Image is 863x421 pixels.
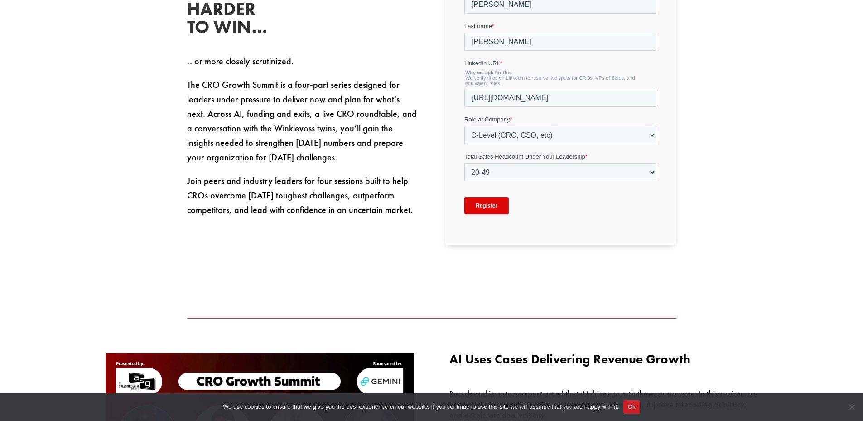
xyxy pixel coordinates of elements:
span: The CRO Growth Summit is a four-part series designed for leaders under pressure to deliver now an... [187,79,417,163]
span: AI Uses Cases Delivering Revenue Growth [449,351,690,367]
span: Join peers and industry leaders for four sessions built to help CROs overcome [DATE] toughest cha... [187,175,413,216]
span: No [847,402,856,411]
span: .. or more closely scrutinized. [187,55,294,67]
span: We use cookies to ensure that we give you the best experience on our website. If you continue to ... [223,402,618,411]
button: Ok [623,400,640,414]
